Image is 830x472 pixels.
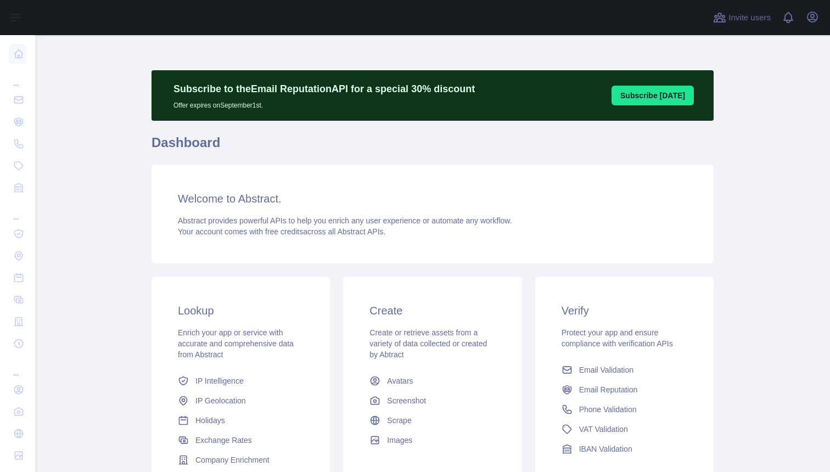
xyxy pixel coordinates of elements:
[173,411,308,430] a: Holidays
[557,400,692,419] a: Phone Validation
[579,364,633,375] span: Email Validation
[557,419,692,439] a: VAT Validation
[178,328,294,359] span: Enrich your app or service with accurate and comprehensive data from Abstract
[365,411,500,430] a: Scrape
[365,430,500,450] a: Images
[9,200,26,222] div: ...
[173,450,308,470] a: Company Enrichment
[173,430,308,450] a: Exchange Rates
[369,328,487,359] span: Create or retrieve assets from a variety of data collected or created by Abtract
[195,395,246,406] span: IP Geolocation
[387,415,411,426] span: Scrape
[178,303,304,318] h3: Lookup
[579,424,628,435] span: VAT Validation
[562,328,673,348] span: Protect your app and ensure compliance with verification APIs
[365,371,500,391] a: Avatars
[579,404,637,415] span: Phone Validation
[173,97,475,110] p: Offer expires on September 1st.
[265,227,303,236] span: free credits
[387,435,412,446] span: Images
[173,81,475,97] p: Subscribe to the Email Reputation API for a special 30 % discount
[557,439,692,459] a: IBAN Validation
[612,86,694,105] button: Subscribe [DATE]
[387,395,426,406] span: Screenshot
[195,415,225,426] span: Holidays
[562,303,687,318] h3: Verify
[579,384,638,395] span: Email Reputation
[178,227,385,236] span: Your account comes with across all Abstract APIs.
[195,454,270,465] span: Company Enrichment
[195,435,252,446] span: Exchange Rates
[173,391,308,411] a: IP Geolocation
[557,380,692,400] a: Email Reputation
[178,191,687,206] h3: Welcome to Abstract.
[178,216,512,225] span: Abstract provides powerful APIs to help you enrich any user experience or automate any workflow.
[9,356,26,378] div: ...
[387,375,413,386] span: Avatars
[728,12,771,24] span: Invite users
[195,375,244,386] span: IP Intelligence
[369,303,495,318] h3: Create
[579,443,632,454] span: IBAN Validation
[173,371,308,391] a: IP Intelligence
[152,134,714,160] h1: Dashboard
[9,66,26,88] div: ...
[711,9,773,26] button: Invite users
[365,391,500,411] a: Screenshot
[557,360,692,380] a: Email Validation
